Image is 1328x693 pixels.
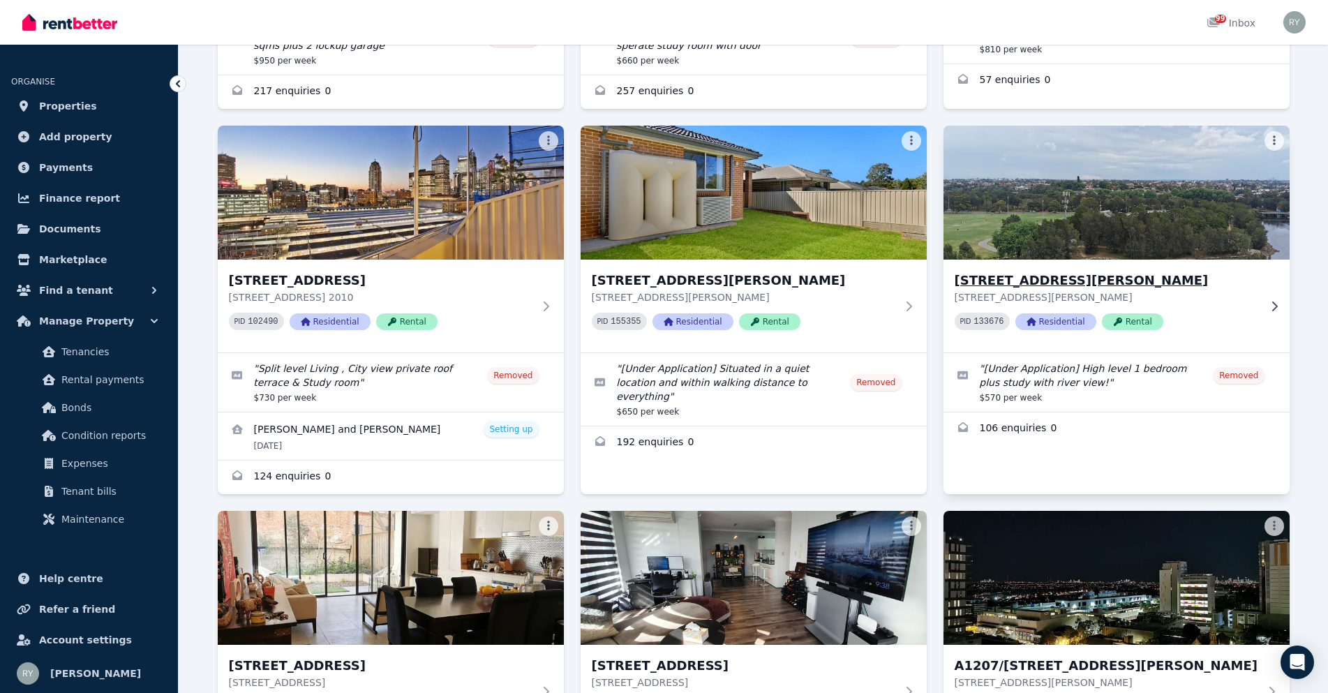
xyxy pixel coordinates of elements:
a: Edit listing: Penthouse living with 2 lounges , over 250 sqms plus 2 lockup garage [218,16,564,75]
a: Enquiries for 735/3 Loftus St, Arncliffe [943,64,1290,98]
a: Condition reports [17,422,161,449]
img: 15/613-615 Princes Hwy, Rockdale [581,511,927,645]
code: 133676 [973,317,1004,327]
span: Expenses [61,455,156,472]
a: 46 Oliver St, Riverstone[STREET_ADDRESS][PERSON_NAME][STREET_ADDRESS][PERSON_NAME]PID 155355Resid... [581,126,927,352]
small: PID [960,318,971,325]
a: Edit listing: High level 1 bedroom with skyline view & sperate study room with door [581,16,927,75]
img: RentBetter [22,12,117,33]
a: Marketplace [11,246,167,274]
a: Expenses [17,449,161,477]
span: Help centre [39,570,103,587]
a: Enquiries for 29/38 Chalmers St, Surry Hills [218,461,564,494]
a: Enquiries for 46 Oliver St, Riverstone [581,426,927,460]
img: 4/43-47 Greek Street, Glebe [218,511,564,645]
img: 1114/17 Chisholm St, Wolli Creek [934,122,1298,263]
a: Properties [11,92,167,120]
span: Rental [739,313,800,330]
a: 29/38 Chalmers St, Surry Hills[STREET_ADDRESS][STREET_ADDRESS] 2010PID 102490ResidentialRental [218,126,564,352]
a: Add property [11,123,167,151]
span: Residential [652,313,733,330]
span: Account settings [39,632,132,648]
small: PID [234,318,246,325]
a: Finance report [11,184,167,212]
h3: [STREET_ADDRESS] [592,656,896,676]
span: Manage Property [39,313,134,329]
code: 155355 [611,317,641,327]
span: Refer a friend [39,601,115,618]
a: Enquiries for 1114/17 Chisholm St, Wolli Creek [943,412,1290,446]
span: Rental [376,313,438,330]
img: 46 Oliver St, Riverstone [581,126,927,260]
p: [STREET_ADDRESS][PERSON_NAME] [955,290,1259,304]
span: Find a tenant [39,282,113,299]
h3: [STREET_ADDRESS] [229,271,533,290]
a: Payments [11,154,167,181]
img: Richard Yong [1283,11,1306,33]
span: ORGANISE [11,77,55,87]
p: [STREET_ADDRESS] [592,676,896,690]
span: Residential [1015,313,1096,330]
span: [PERSON_NAME] [50,665,141,682]
a: Enquiries for 2212/3 Network Place, North Ryde [581,75,927,109]
a: Enquiries for 18/613-615 Princes Highway, Rockdale [218,75,564,109]
p: [STREET_ADDRESS][PERSON_NAME] [592,290,896,304]
span: Residential [290,313,371,330]
button: More options [902,516,921,536]
h3: A1207/[STREET_ADDRESS][PERSON_NAME] [955,656,1259,676]
a: Maintenance [17,505,161,533]
span: Finance report [39,190,120,207]
div: Inbox [1207,16,1255,30]
img: 29/38 Chalmers St, Surry Hills [218,126,564,260]
h3: [STREET_ADDRESS][PERSON_NAME] [592,271,896,290]
a: Edit listing: Split level Living , City view private roof terrace & Study room [218,353,564,412]
a: Documents [11,215,167,243]
a: View details for Nathan Baylon and Sarinee Mayong [218,412,564,460]
span: Maintenance [61,511,156,528]
span: Payments [39,159,93,176]
button: More options [539,516,558,536]
span: Tenant bills [61,483,156,500]
a: Help centre [11,565,167,593]
p: [STREET_ADDRESS][PERSON_NAME] [955,676,1259,690]
a: Bonds [17,394,161,422]
a: Tenant bills [17,477,161,505]
img: Richard Yong [17,662,39,685]
span: Add property [39,128,112,145]
h3: [STREET_ADDRESS][PERSON_NAME] [955,271,1259,290]
button: More options [1264,516,1284,536]
h3: [STREET_ADDRESS] [229,656,533,676]
code: 102490 [248,317,278,327]
button: More options [902,131,921,151]
span: Marketplace [39,251,107,268]
img: A1207/1-17 Elsie St, Burwood [943,511,1290,645]
button: More options [1264,131,1284,151]
span: Condition reports [61,427,156,444]
span: Properties [39,98,97,114]
button: Manage Property [11,307,167,335]
span: Rental [1102,313,1163,330]
a: Tenancies [17,338,161,366]
span: Bonds [61,399,156,416]
span: Documents [39,221,101,237]
a: Refer a friend [11,595,167,623]
a: Rental payments [17,366,161,394]
span: 99 [1215,15,1226,23]
p: [STREET_ADDRESS] [229,676,533,690]
span: Rental payments [61,371,156,388]
button: More options [539,131,558,151]
span: Tenancies [61,343,156,360]
a: Account settings [11,626,167,654]
p: [STREET_ADDRESS] 2010 [229,290,533,304]
a: Edit listing: [Under Application] High level 1 bedroom plus study with river view! [943,353,1290,412]
small: PID [597,318,609,325]
a: Edit listing: [Under Application] Situated in a quiet location and within walking distance to eve... [581,353,927,426]
div: Open Intercom Messenger [1281,646,1314,679]
button: Find a tenant [11,276,167,304]
a: 1114/17 Chisholm St, Wolli Creek[STREET_ADDRESS][PERSON_NAME][STREET_ADDRESS][PERSON_NAME]PID 133... [943,126,1290,352]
